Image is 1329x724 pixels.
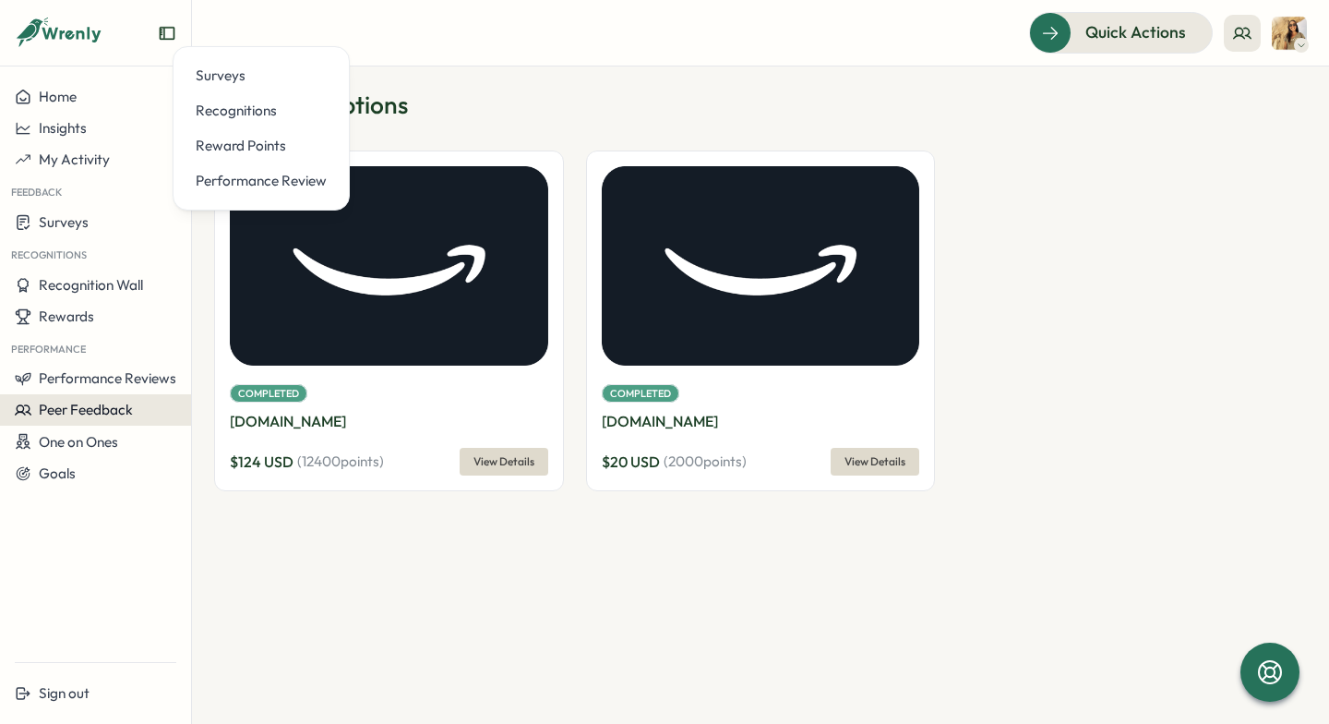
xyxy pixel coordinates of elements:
span: ( 2000 points) [664,452,747,472]
span: Goals [39,465,76,482]
p: Past Redemptions [214,89,1307,121]
span: ( 12400 points) [297,452,384,472]
span: Performance Reviews [39,369,176,387]
span: $ 20 USD [602,451,660,474]
span: Insights [39,119,87,137]
a: Surveys [188,58,334,93]
img: Amazon.com [602,166,920,365]
span: Completed [602,384,679,403]
span: My Activity [39,151,110,168]
div: Performance Review [196,171,327,191]
span: One on Ones [39,433,118,451]
img: Antonella Guidoccio [1272,16,1307,51]
span: Recognition Wall [39,276,143,294]
span: Rewards [39,308,94,325]
div: Reward Points [196,136,327,156]
p: [DOMAIN_NAME] [602,410,920,433]
span: Surveys [39,213,89,231]
button: View Details [460,448,548,476]
div: Recognitions [196,101,327,121]
span: $ 124 USD [230,451,293,474]
span: Completed [230,384,307,403]
span: Home [39,88,77,105]
span: Peer Feedback [39,401,133,418]
button: Quick Actions [1029,12,1213,53]
span: Sign out [39,684,90,702]
a: Reward Points [188,128,334,163]
span: View Details [473,449,534,475]
span: Quick Actions [1085,20,1186,44]
button: View Details [831,448,919,476]
a: Performance Review [188,163,334,199]
div: Surveys [196,66,327,86]
button: Expand sidebar [158,24,176,42]
a: Recognitions [188,93,334,128]
img: Amazon.com [230,166,548,365]
span: View Details [844,449,905,475]
p: [DOMAIN_NAME] [230,410,548,433]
